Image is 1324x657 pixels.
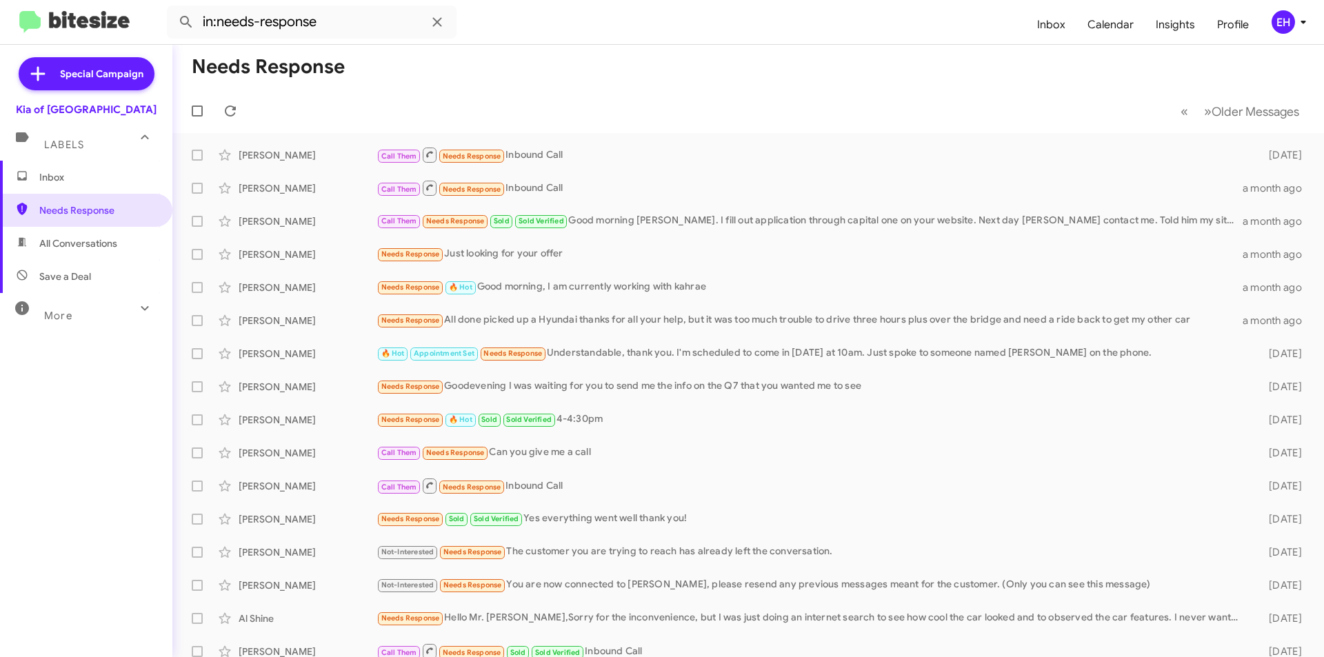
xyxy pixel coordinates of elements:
[381,152,417,161] span: Call Them
[16,103,157,117] div: Kia of [GEOGRAPHIC_DATA]
[239,446,377,460] div: [PERSON_NAME]
[239,512,377,526] div: [PERSON_NAME]
[1260,10,1309,34] button: EH
[381,316,440,325] span: Needs Response
[377,246,1243,262] div: Just looking for your offer
[39,236,117,250] span: All Conversations
[1247,413,1313,427] div: [DATE]
[377,477,1247,494] div: Inbound Call
[449,514,465,523] span: Sold
[1181,103,1188,120] span: «
[377,213,1243,229] div: Good morning [PERSON_NAME]. I fill out application through capital one on your website. Next day ...
[414,349,474,358] span: Appointment Set
[449,415,472,424] span: 🔥 Hot
[381,483,417,492] span: Call Them
[239,247,377,261] div: [PERSON_NAME]
[239,578,377,592] div: [PERSON_NAME]
[192,56,345,78] h1: Needs Response
[1247,347,1313,361] div: [DATE]
[1247,578,1313,592] div: [DATE]
[381,250,440,259] span: Needs Response
[381,283,440,292] span: Needs Response
[239,281,377,294] div: [PERSON_NAME]
[39,270,91,283] span: Save a Deal
[1076,5,1145,45] a: Calendar
[381,448,417,457] span: Call Them
[377,279,1243,295] div: Good morning, I am currently working with kahrae
[426,216,485,225] span: Needs Response
[239,380,377,394] div: [PERSON_NAME]
[1172,97,1196,125] button: Previous
[239,314,377,327] div: [PERSON_NAME]
[381,614,440,623] span: Needs Response
[506,415,552,424] span: Sold Verified
[1026,5,1076,45] a: Inbox
[1247,545,1313,559] div: [DATE]
[19,57,154,90] a: Special Campaign
[443,580,502,589] span: Needs Response
[44,310,72,322] span: More
[443,547,502,556] span: Needs Response
[510,648,526,657] span: Sold
[377,312,1243,328] div: All done picked up a Hyundai thanks for all your help, but it was too much trouble to drive three...
[474,514,519,523] span: Sold Verified
[449,283,472,292] span: 🔥 Hot
[377,544,1247,560] div: The customer you are trying to reach has already left the conversation.
[443,648,501,657] span: Needs Response
[377,378,1247,394] div: Goodevening I was waiting for you to send me the info on the Q7 that you wanted me to see
[381,415,440,424] span: Needs Response
[381,216,417,225] span: Call Them
[1247,611,1313,625] div: [DATE]
[443,483,501,492] span: Needs Response
[1145,5,1206,45] a: Insights
[1247,380,1313,394] div: [DATE]
[381,382,440,391] span: Needs Response
[1212,104,1299,119] span: Older Messages
[381,547,434,556] span: Not-Interested
[239,611,377,625] div: Al Shine
[377,412,1247,427] div: 4-4:30pm
[381,349,405,358] span: 🔥 Hot
[239,214,377,228] div: [PERSON_NAME]
[377,610,1247,626] div: Hello Mr. [PERSON_NAME],Sorry for the inconvenience, but I was just doing an internet search to s...
[377,179,1243,196] div: Inbound Call
[483,349,542,358] span: Needs Response
[239,181,377,195] div: [PERSON_NAME]
[239,347,377,361] div: [PERSON_NAME]
[377,445,1247,461] div: Can you give me a call
[1243,314,1313,327] div: a month ago
[443,152,501,161] span: Needs Response
[494,216,510,225] span: Sold
[239,479,377,493] div: [PERSON_NAME]
[1247,479,1313,493] div: [DATE]
[443,185,501,194] span: Needs Response
[1247,446,1313,460] div: [DATE]
[377,577,1247,593] div: You are now connected to [PERSON_NAME], please resend any previous messages meant for the custome...
[1206,5,1260,45] span: Profile
[377,511,1247,527] div: Yes everything went well thank you!
[381,514,440,523] span: Needs Response
[1243,214,1313,228] div: a month ago
[239,413,377,427] div: [PERSON_NAME]
[1247,148,1313,162] div: [DATE]
[167,6,457,39] input: Search
[39,203,157,217] span: Needs Response
[1243,281,1313,294] div: a month ago
[1243,181,1313,195] div: a month ago
[1272,10,1295,34] div: EH
[1196,97,1307,125] button: Next
[381,648,417,657] span: Call Them
[1243,247,1313,261] div: a month ago
[381,185,417,194] span: Call Them
[535,648,581,657] span: Sold Verified
[239,148,377,162] div: [PERSON_NAME]
[377,345,1247,361] div: Understandable, thank you. I'm scheduled to come in [DATE] at 10am. Just spoke to someone named [...
[60,67,143,81] span: Special Campaign
[1247,512,1313,526] div: [DATE]
[481,415,497,424] span: Sold
[1173,97,1307,125] nav: Page navigation example
[381,580,434,589] span: Not-Interested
